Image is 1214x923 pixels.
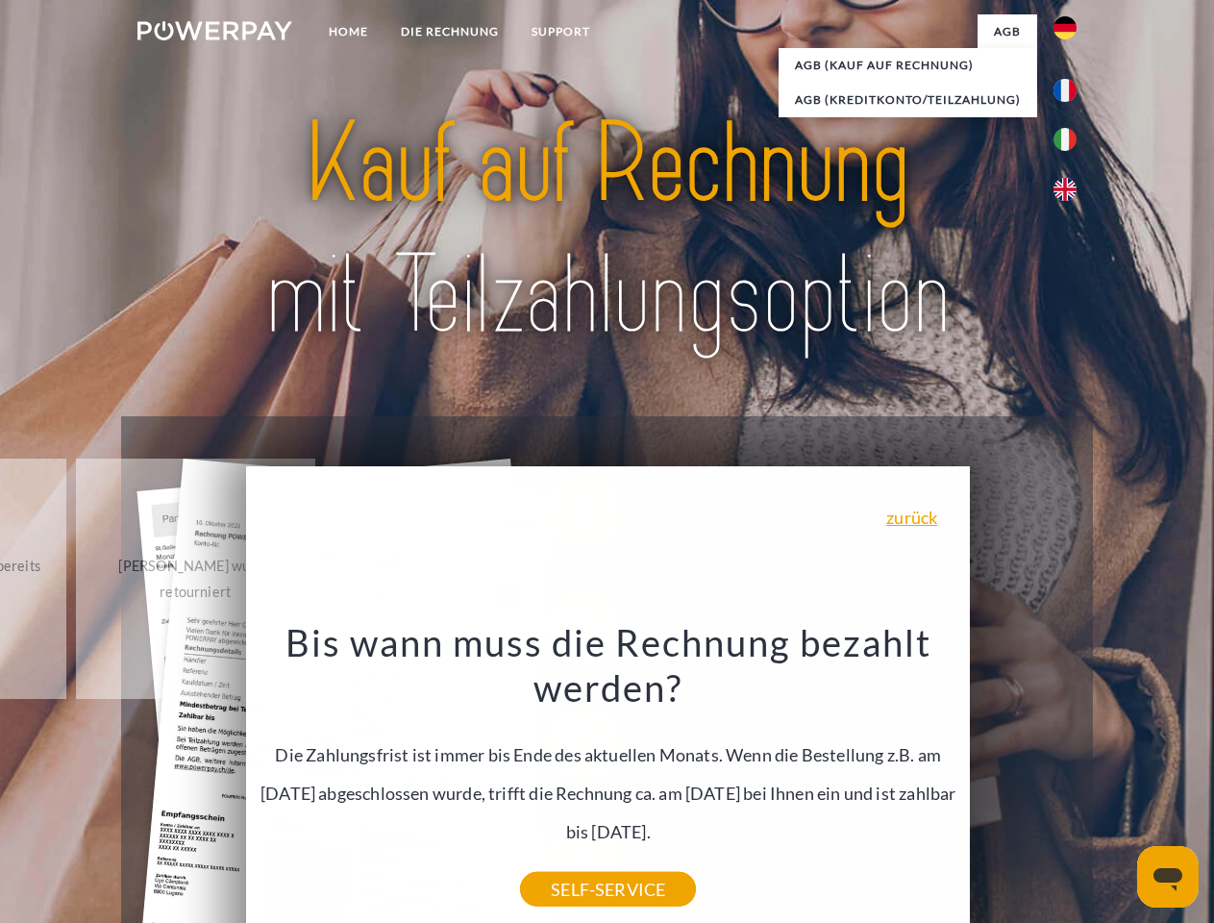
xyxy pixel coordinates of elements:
[184,92,1030,368] img: title-powerpay_de.svg
[1053,178,1077,201] img: en
[515,14,607,49] a: SUPPORT
[779,48,1037,83] a: AGB (Kauf auf Rechnung)
[1053,79,1077,102] img: fr
[779,83,1037,117] a: AGB (Kreditkonto/Teilzahlung)
[1053,128,1077,151] img: it
[312,14,384,49] a: Home
[258,619,959,889] div: Die Zahlungsfrist ist immer bis Ende des aktuellen Monats. Wenn die Bestellung z.B. am [DATE] abg...
[1137,846,1199,908] iframe: Schaltfläche zum Öffnen des Messaging-Fensters
[384,14,515,49] a: DIE RECHNUNG
[1053,16,1077,39] img: de
[886,509,937,526] a: zurück
[520,872,696,907] a: SELF-SERVICE
[258,619,959,711] h3: Bis wann muss die Rechnung bezahlt werden?
[87,553,304,605] div: [PERSON_NAME] wurde retourniert
[137,21,292,40] img: logo-powerpay-white.svg
[978,14,1037,49] a: agb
